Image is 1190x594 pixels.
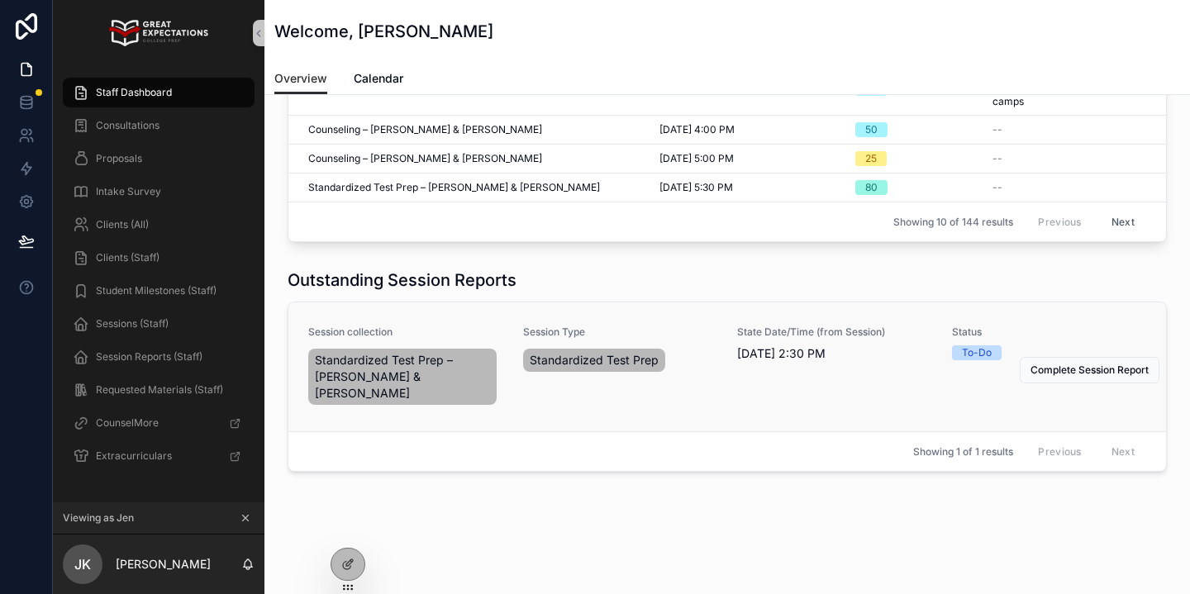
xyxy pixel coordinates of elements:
a: CounselMore [63,408,255,438]
span: Viewing as Jen [63,511,134,525]
span: Status [952,326,1147,339]
span: Requested Materials (Staff) [96,383,223,397]
span: Clients (All) [96,218,149,231]
span: Student Milestones (Staff) [96,284,217,297]
span: [DATE] 5:00 PM [659,152,734,165]
span: [DATE] 2:30 PM [737,345,932,362]
span: Counseling – [PERSON_NAME] & [PERSON_NAME] [308,123,542,136]
span: Standardized Test Prep [530,352,659,368]
span: Showing 1 of 1 results [913,445,1013,459]
div: To-Do [962,345,992,360]
a: Session Reports (Staff) [63,342,255,372]
a: Requested Materials (Staff) [63,375,255,405]
img: App logo [109,20,207,46]
span: JK [74,554,91,574]
span: Session Type [523,326,718,339]
div: scrollable content [53,66,264,492]
span: Clients (Staff) [96,251,159,264]
h1: Welcome, [PERSON_NAME] [274,20,493,43]
span: Consultations [96,119,159,132]
span: CounselMore [96,416,159,430]
a: Overview [274,64,327,95]
a: Proposals [63,144,255,173]
a: Staff Dashboard [63,78,255,107]
span: -- [992,123,1002,136]
span: Overview [274,70,327,87]
span: Calendar [354,70,403,87]
span: Intake Survey [96,185,161,198]
span: -- [992,152,1002,165]
a: Student Milestones (Staff) [63,276,255,306]
span: Standardized Test Prep – [PERSON_NAME] & [PERSON_NAME] [315,352,490,402]
a: Clients (All) [63,210,255,240]
span: Counseling – [PERSON_NAME] & [PERSON_NAME] [308,152,542,165]
a: Extracurriculars [63,441,255,471]
span: Session collection [308,326,503,339]
span: Showing 10 of 144 results [893,216,1013,229]
span: Proposals [96,152,142,165]
span: Staff Dashboard [96,86,172,99]
span: [DATE] 5:30 PM [659,181,733,194]
a: Calendar [354,64,403,97]
a: Intake Survey [63,177,255,207]
div: 80 [865,180,878,195]
span: -- [992,181,1002,194]
span: Sessions (Staff) [96,317,169,330]
p: [PERSON_NAME] [116,556,211,573]
span: [DATE] 4:00 PM [659,123,735,136]
span: Complete Session Report [1031,364,1149,377]
h1: Outstanding Session Reports [288,268,516,292]
button: Next [1100,209,1146,235]
div: 25 [865,151,877,166]
span: Session Reports (Staff) [96,350,202,364]
button: Complete Session Report [1020,357,1159,383]
span: Extracurriculars [96,449,172,463]
div: 50 [865,122,878,137]
a: Clients (Staff) [63,243,255,273]
span: State Date/Time (from Session) [737,326,932,339]
a: Consultations [63,111,255,140]
span: Standardized Test Prep – [PERSON_NAME] & [PERSON_NAME] [308,181,600,194]
a: Sessions (Staff) [63,309,255,339]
